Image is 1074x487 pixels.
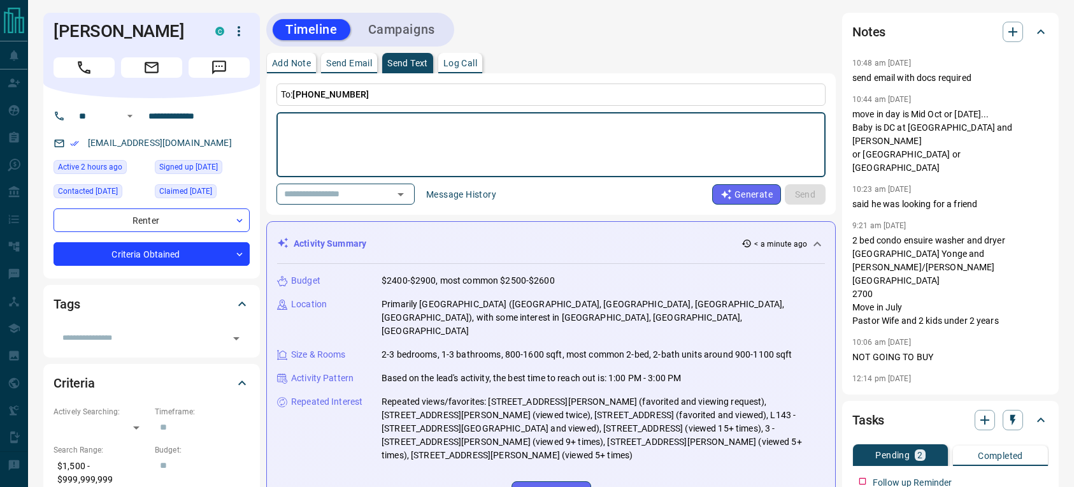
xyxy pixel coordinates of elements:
p: said he was looking for a friend [852,198,1049,211]
div: Tasks [852,405,1049,435]
span: [PHONE_NUMBER] [292,89,369,99]
div: Notes [852,17,1049,47]
button: Open [392,185,410,203]
p: Primarily [GEOGRAPHIC_DATA] ([GEOGRAPHIC_DATA], [GEOGRAPHIC_DATA], [GEOGRAPHIC_DATA], [GEOGRAPHIC... [382,298,825,338]
p: 10:06 am [DATE] [852,338,911,347]
p: 10:44 am [DATE] [852,95,911,104]
p: Repeated views/favorites: [STREET_ADDRESS][PERSON_NAME] (favorited and viewing request), [STREET_... [382,395,825,462]
button: Campaigns [355,19,448,40]
button: Generate [712,184,781,205]
div: Activity Summary< a minute ago [277,232,825,256]
h2: Tags [54,294,80,314]
p: Activity Pattern [291,372,354,385]
svg: Email Verified [70,139,79,148]
p: 2 [917,451,922,460]
p: Location [291,298,327,311]
span: Active 2 hours ago [58,161,122,173]
p: Completed [978,451,1023,460]
p: NOT GOING TO BUY [852,351,1049,364]
div: Thu Jul 15 2021 [155,160,250,178]
span: Message [189,57,250,78]
h2: Tasks [852,410,884,430]
p: Based on the lead's activity, the best time to reach out is: 1:00 PM - 3:00 PM [382,372,681,385]
p: Actively Searching: [54,406,148,418]
p: Add Note [272,59,311,68]
span: Signed up [DATE] [159,161,218,173]
div: Sat Aug 12 2023 [155,184,250,202]
p: $2400-$2900, most common $2500-$2600 [382,274,555,287]
p: Budget [291,274,320,287]
p: 10:48 am [DATE] [852,59,911,68]
p: Activity Summary [294,237,366,251]
div: Tue Sep 16 2025 [54,184,148,202]
p: < a minute ago [754,238,807,250]
h2: Notes [852,22,885,42]
p: 2 bed condo ensuire washer and dryer [GEOGRAPHIC_DATA] Yonge and [PERSON_NAME]/[PERSON_NAME][GEOG... [852,234,1049,328]
button: Open [122,108,138,124]
p: Send Email [326,59,372,68]
p: Size & Rooms [291,348,346,361]
span: Claimed [DATE] [159,185,212,198]
p: Budget: [155,444,250,456]
p: Repeated Interest [291,395,362,409]
div: condos.ca [215,27,224,36]
p: Search Range: [54,444,148,456]
h2: Criteria [54,373,95,393]
p: 2-3 bedrooms, 1-3 bathrooms, 800-1600 sqft, most common 2-bed, 2-bath units around 900-1100 sqft [382,348,792,361]
span: Contacted [DATE] [58,185,118,198]
p: To: [276,84,826,106]
h1: [PERSON_NAME] [54,21,196,41]
p: move in day is Mid Oct or [DATE]... Baby is DC at [GEOGRAPHIC_DATA] and [PERSON_NAME] or [GEOGRAP... [852,108,1049,175]
p: 10:23 am [DATE] [852,185,911,194]
p: Send Text [387,59,428,68]
span: Call [54,57,115,78]
button: Open [227,330,245,347]
span: Email [121,57,182,78]
div: Criteria Obtained [54,242,250,266]
p: send email with docs required [852,71,1049,85]
p: 9:21 am [DATE] [852,221,906,230]
div: Renter [54,208,250,232]
div: Criteria [54,368,250,398]
div: Tags [54,289,250,319]
div: Sun Oct 12 2025 [54,160,148,178]
p: 12:14 pm [DATE] [852,374,911,383]
button: Timeline [273,19,350,40]
p: Timeframe: [155,406,250,418]
a: [EMAIL_ADDRESS][DOMAIN_NAME] [88,138,232,148]
button: Message History [419,184,504,205]
p: Pending [875,451,910,460]
p: Log Call [443,59,477,68]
